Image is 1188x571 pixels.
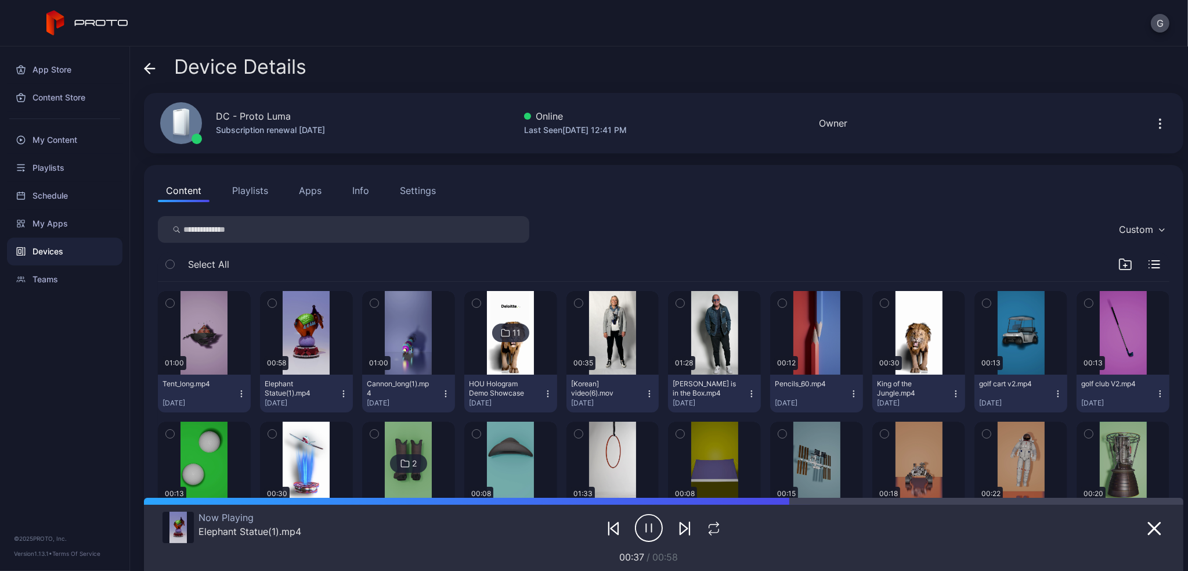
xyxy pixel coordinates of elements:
[979,398,1053,408] div: [DATE]
[400,184,436,197] div: Settings
[163,379,226,389] div: Tent_long.mp4
[265,379,328,398] div: Elephant Statue(1).mp4
[464,375,557,412] button: HOU Hologram Demo Showcase[DATE]
[7,238,122,265] a: Devices
[367,398,441,408] div: [DATE]
[974,375,1067,412] button: golf cart v2.mp4[DATE]
[1119,224,1153,235] div: Custom
[566,375,659,412] button: [Korean] video(6).mov[DATE]
[367,379,431,398] div: Cannon_long(1).mp4
[7,154,122,182] a: Playlists
[352,184,369,197] div: Info
[216,123,325,137] div: Subscription renewal [DATE]
[392,179,444,202] button: Settings
[174,56,306,78] span: Device Details
[775,398,849,408] div: [DATE]
[362,375,455,412] button: Cannon_long(1).mp4[DATE]
[877,398,951,408] div: [DATE]
[224,179,276,202] button: Playlists
[647,551,650,563] span: /
[291,179,330,202] button: Apps
[7,126,122,154] a: My Content
[7,56,122,84] a: App Store
[668,375,761,412] button: [PERSON_NAME] is in the Box.mp4[DATE]
[198,526,301,537] div: Elephant Statue(1).mp4
[14,534,115,543] div: © 2025 PROTO, Inc.
[52,550,100,557] a: Terms Of Service
[979,379,1043,389] div: golf cart v2.mp4
[1077,375,1169,412] button: golf club V2.mp4[DATE]
[819,116,847,130] div: Owner
[158,179,210,202] button: Content
[571,379,635,398] div: [Korean] video(6).mov
[872,375,965,412] button: King of the Jungle.mp4[DATE]
[673,379,736,398] div: Howie Mandel is in the Box.mp4
[469,379,533,398] div: HOU Hologram Demo Showcase
[1151,14,1169,33] button: G
[188,257,229,271] span: Select All
[412,458,417,469] div: 2
[158,375,251,412] button: Tent_long.mp4[DATE]
[198,512,301,523] div: Now Playing
[1113,216,1169,243] button: Custom
[1081,398,1155,408] div: [DATE]
[524,109,627,123] div: Online
[652,551,678,563] span: 00:58
[7,265,122,293] a: Teams
[7,182,122,210] a: Schedule
[260,375,353,412] button: Elephant Statue(1).mp4[DATE]
[265,398,339,408] div: [DATE]
[14,550,52,557] span: Version 1.13.1 •
[216,109,291,123] div: DC - Proto Luma
[512,328,521,338] div: 11
[469,398,543,408] div: [DATE]
[877,379,941,398] div: King of the Jungle.mp4
[770,375,863,412] button: Pencils_60.mp4[DATE]
[673,398,747,408] div: [DATE]
[524,123,627,137] div: Last Seen [DATE] 12:41 PM
[775,379,839,389] div: Pencils_60.mp4
[7,84,122,112] a: Content Store
[163,398,237,408] div: [DATE]
[571,398,645,408] div: [DATE]
[619,551,644,563] span: 00:37
[1081,379,1145,389] div: golf club V2.mp4
[7,210,122,238] a: My Apps
[344,179,377,202] button: Info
